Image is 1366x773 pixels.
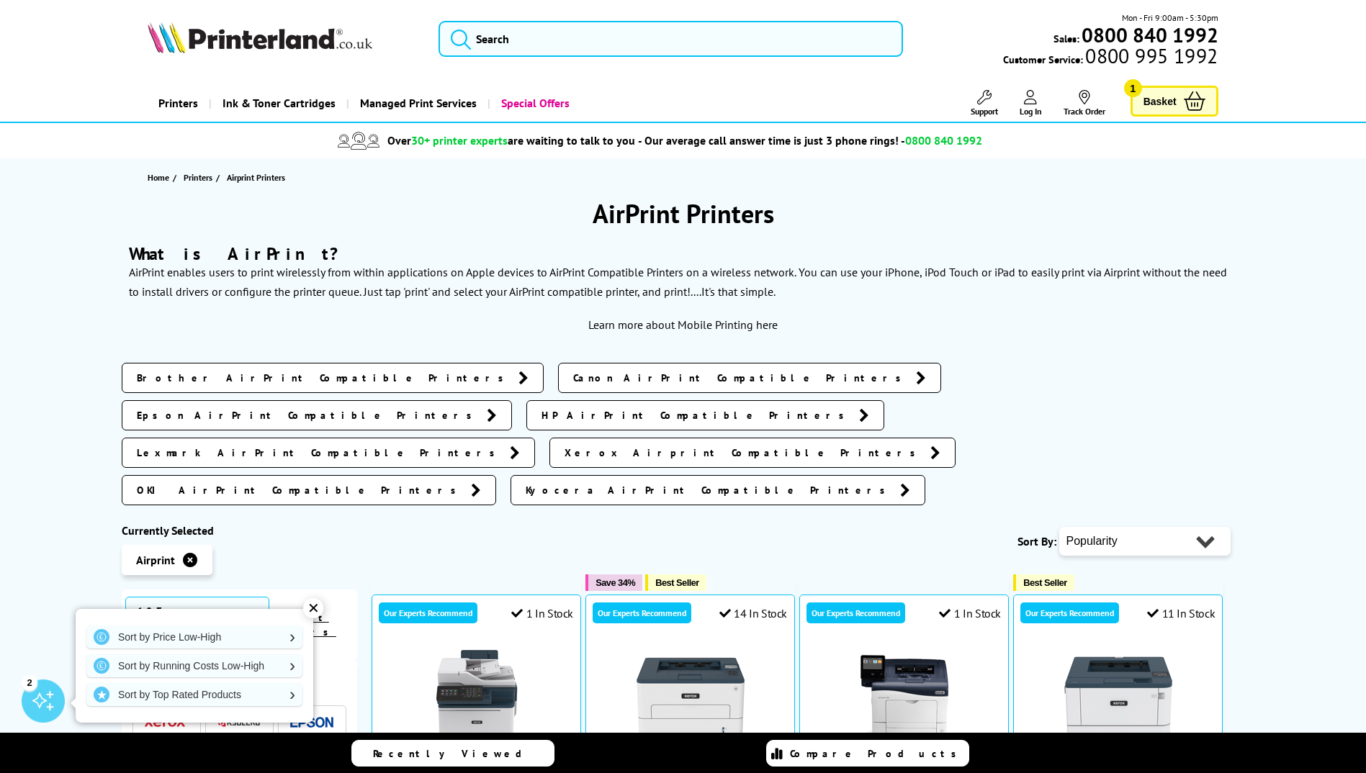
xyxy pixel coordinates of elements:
[1147,606,1215,620] div: 11 In Stock
[227,172,285,183] span: Airprint Printers
[22,674,37,690] div: 2
[122,438,535,468] a: Lexmark AirPrint Compatible Printers
[549,438,956,468] a: Xerox Airprint Compatible Printers
[1124,79,1142,97] span: 1
[655,577,699,588] span: Best Seller
[905,133,982,148] span: 0800 840 1992
[593,602,691,623] div: Our Experts Recommend
[148,22,372,53] img: Printerland Logo
[1053,32,1079,45] span: Sales:
[137,371,511,385] span: Brother AirPrint Compatible Printers
[573,371,909,385] span: Canon AirPrint Compatible Printers
[526,400,884,430] a: HP AirPrint Compatible Printers
[137,408,480,422] span: Epson AirPrint Compatible Printers
[1083,49,1218,63] span: 0800 995 1992
[487,85,580,122] a: Special Offers
[558,363,941,393] a: Canon AirPrint Compatible Printers
[766,740,969,767] a: Compare Products
[184,170,212,185] span: Printers
[596,577,635,588] span: Save 34%
[790,747,964,760] span: Compare Products
[137,483,464,497] span: OKI AirPrint Compatible Printers
[1131,86,1218,117] a: Basket 1
[346,85,487,122] a: Managed Print Services
[148,22,421,56] a: Printerland Logo
[411,133,508,148] span: 30+ printer experts
[423,646,531,754] img: Xerox C315
[1079,28,1218,42] a: 0800 840 1992
[148,85,209,122] a: Printers
[122,475,496,505] a: OKI AirPrint Compatible Printers
[588,317,778,332] a: Learn more about Mobile Printing here
[637,646,745,754] img: Xerox B230
[223,85,336,122] span: Ink & Toner Cartridges
[303,598,323,618] div: ✕
[1017,534,1056,548] span: Sort By:
[184,170,216,185] a: Printers
[1082,22,1218,48] b: 0800 840 1992
[136,553,175,567] span: Airprint
[565,446,923,460] span: Xerox Airprint Compatible Printers
[511,606,573,620] div: 1 In Stock
[850,646,958,754] img: Xerox VersaLink C400DN
[351,740,554,767] a: Recently Viewed
[971,106,998,117] span: Support
[511,475,925,505] a: Kyocera AirPrint Compatible Printers
[86,654,302,677] a: Sort by Running Costs Low-High
[86,683,302,706] a: Sort by Top Rated Products
[1064,90,1105,117] a: Track Order
[86,625,302,648] a: Sort by Price Low-High
[638,133,982,148] span: - Our average call answer time is just 3 phone rings! -
[1013,574,1074,591] button: Best Seller
[122,400,512,430] a: Epson AirPrint Compatible Printers
[387,133,635,148] span: Over are waiting to talk to you
[1064,646,1172,754] img: Xerox B310
[439,21,903,57] input: Search
[122,363,544,393] a: Brother AirPrint Compatible Printers
[137,446,503,460] span: Lexmark AirPrint Compatible Printers
[806,602,905,623] div: Our Experts Recommend
[1020,106,1042,117] span: Log In
[542,408,852,422] span: HP AirPrint Compatible Printers
[645,574,706,591] button: Best Seller
[971,90,998,117] a: Support
[526,483,893,497] span: Kyocera AirPrint Compatible Printers
[125,597,269,651] span: 687 Products Found
[585,574,642,591] button: Save 34%
[1143,91,1177,111] span: Basket
[1020,602,1119,623] div: Our Experts Recommend
[373,747,536,760] span: Recently Viewed
[129,245,1238,263] h2: What is AirPrint?
[148,170,173,185] a: Home
[1023,577,1067,588] span: Best Seller
[1122,11,1218,24] span: Mon - Fri 9:00am - 5:30pm
[939,606,1001,620] div: 1 In Stock
[122,196,1245,230] h1: AirPrint Printers
[379,602,477,623] div: Our Experts Recommend
[122,523,358,538] div: Currently Selected
[209,85,346,122] a: Ink & Toner Cartridges
[1020,90,1042,117] a: Log In
[1003,49,1218,66] span: Customer Service:
[129,265,1227,299] p: AirPrint enables users to print wirelessly from within applications on Apple devices to AirPrint ...
[719,606,787,620] div: 14 In Stock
